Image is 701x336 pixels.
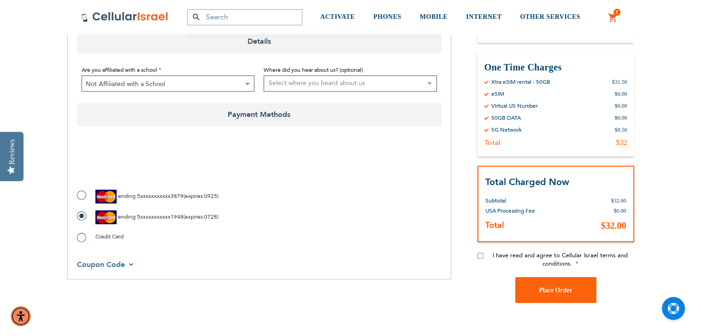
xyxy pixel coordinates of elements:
button: Place Order [515,277,596,303]
span: 5xxxxxxxxxxx3879 [137,192,183,200]
strong: Total [485,220,504,231]
span: expires [185,213,203,220]
span: MOBILE [420,13,448,20]
img: MasterCard [95,210,117,224]
span: 0925 [204,192,217,200]
span: 1 [615,9,619,16]
div: $0.00 [615,114,627,122]
span: 5xxxxxxxxxxx1948 [137,213,183,220]
div: Total [484,138,501,147]
div: Xtra eSIM rental - 50GB [491,78,550,86]
label: ( : ) [77,190,218,203]
span: Details [77,30,442,53]
span: Not Affiliated with a School [82,75,255,92]
div: eSIM [491,90,504,98]
span: Credit Card [95,233,124,240]
span: $32.00 [611,197,626,204]
span: Coupon Code [77,260,125,270]
span: Not Affiliated with a School [82,76,254,92]
label: ( : ) [77,210,218,224]
input: Search [187,9,302,25]
div: Reviews [8,139,16,164]
h3: One Time Charges [484,61,627,74]
span: ACTIVATE [320,13,355,20]
img: MasterCard [95,190,117,203]
strong: Total Charged Now [485,176,569,188]
span: Place Order [539,287,572,294]
span: ending [118,192,135,200]
span: ending [118,213,135,220]
div: 5G Network [491,126,522,133]
span: PHONES [373,13,401,20]
span: I have read and agree to Cellular Israel terms and conditions. [493,251,628,268]
span: USA Processing Fee [485,207,535,214]
div: $0.00 [615,102,627,110]
span: expires [185,192,203,200]
span: INTERNET [466,13,501,20]
div: $32 [616,138,627,147]
div: $31.50 [612,78,627,86]
div: Accessibility Menu [11,306,31,326]
img: Cellular Israel Logo [81,12,169,23]
iframe: reCAPTCHA [77,147,217,183]
span: $32.00 [601,220,626,231]
span: OTHER SERVICES [520,13,580,20]
span: Where did you hear about us? (optional) [264,66,363,74]
div: Virtual US Number [491,102,538,110]
span: Are you affiliated with a school [82,66,157,74]
span: Payment Methods [77,103,442,126]
th: Subtotal [485,189,557,206]
span: $0.00 [614,208,626,214]
span: 0728 [204,213,217,220]
div: $0.00 [615,90,627,98]
div: $0.50 [615,126,627,133]
div: 50GB DATA [491,114,521,122]
a: 1 [608,12,618,23]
